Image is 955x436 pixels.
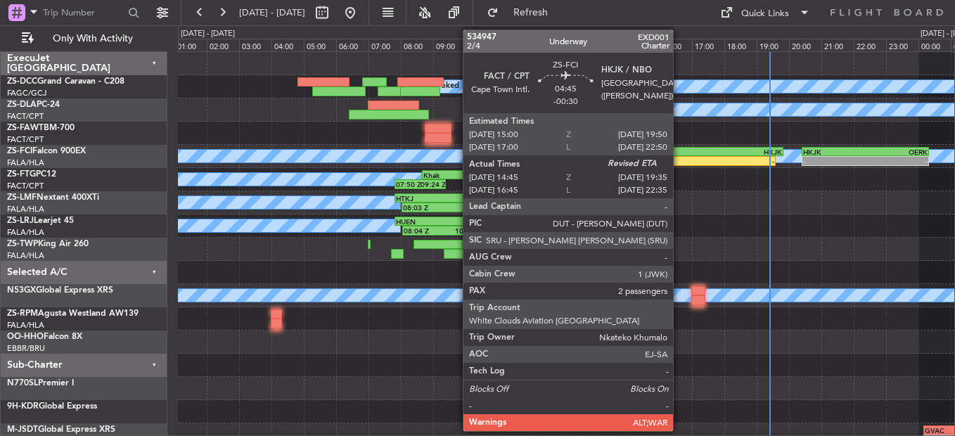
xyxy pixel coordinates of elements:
a: N770SLPremier I [7,379,74,387]
button: Refresh [480,1,565,24]
div: 19:00 [757,39,789,51]
div: - [541,296,598,304]
div: 13:15 Z [542,226,569,235]
div: 17:00 [692,39,724,51]
div: HTKJ [396,194,459,203]
div: - [598,296,655,304]
input: Trip Number [43,2,124,23]
div: 05:00 [304,39,336,51]
span: ZS-LRJ [7,217,34,225]
div: 08:03 Z [403,203,463,212]
a: M-JSDTGlobal Express XRS [7,425,115,434]
a: 9H-KDRGlobal Express [7,402,97,411]
button: Only With Activity [15,27,153,50]
div: HKJK [705,148,782,156]
a: FACT/CPT [7,181,44,191]
div: - [525,412,590,421]
div: FALA [591,403,655,411]
div: - [544,389,579,397]
span: ZS-FAW [7,124,39,132]
a: FALA/HLA [7,204,44,214]
div: FBMN [509,380,544,388]
span: Refresh [501,8,560,18]
span: ZS-RPM [7,309,38,318]
div: HUEN [396,217,442,226]
div: 15:00 [627,39,660,51]
div: - [509,389,544,397]
a: FALA/HLA [7,227,44,238]
div: 11:00 [498,39,530,51]
a: ZS-RPMAgusta Westland AW139 [7,309,139,318]
div: 09:00 [433,39,466,51]
div: 06:00 [336,39,368,51]
div: 10:30 Z [442,226,480,235]
div: 11:32 Z [516,226,543,235]
div: 21:00 [821,39,854,51]
span: N53GX [7,286,36,295]
div: 18:00 [724,39,757,51]
span: ZS-DCC [7,77,37,86]
div: - [591,412,655,421]
div: 14:45 Z [620,157,697,165]
div: 03:00 [239,39,271,51]
div: Quick Links [741,7,789,21]
div: 16:00 [660,39,692,51]
span: ZS-DLA [7,101,37,109]
span: OO-HHO [7,333,44,341]
div: FACT [628,148,705,156]
div: 04:00 [271,39,304,51]
a: ZS-DCCGrand Caravan - C208 [7,77,124,86]
div: FLKK [442,217,488,226]
div: 12:00 [530,39,563,51]
div: FLKK [515,217,547,226]
div: 07:50 Z [396,180,420,188]
div: - [803,157,865,165]
span: [DATE] - [DATE] [239,6,305,19]
div: 08:00 [401,39,433,51]
button: Quick Links [713,1,817,24]
a: ZS-FTGPC12 [7,170,56,179]
div: 10:00 [466,39,498,51]
div: 09:24 Z [421,180,444,188]
a: ZS-TWPKing Air 260 [7,240,89,248]
div: - [697,157,774,165]
a: FACT/CPT [7,134,44,145]
span: M-JSDT [7,425,38,434]
a: EBBR/BRU [7,343,45,354]
a: ZS-LMFNextant 400XTi [7,193,99,202]
a: ZS-DLAPC-24 [7,101,60,109]
span: N770SL [7,379,38,387]
span: ZS-FTG [7,170,36,179]
div: 02:00 [207,39,239,51]
a: ZS-FAWTBM-700 [7,124,75,132]
div: [DATE] - [DATE] [181,28,235,40]
div: FALA [547,217,579,226]
div: 23:00 [886,39,918,51]
span: ZS-LMF [7,193,37,202]
div: 20:00 [789,39,821,51]
div: HKJK [803,148,865,156]
a: FALA/HLA [7,320,44,331]
div: FZAA [541,287,598,295]
span: Only With Activity [37,34,148,44]
div: FAOR [598,287,655,295]
div: 00:00 [918,39,951,51]
div: FALA [460,194,523,203]
div: OERK [866,148,928,156]
div: 01:00 [174,39,207,51]
span: ZS-FCI [7,147,32,155]
div: FCBB [525,403,590,411]
div: Khak [423,171,451,179]
a: FAGC/GCJ [7,88,46,98]
div: - [866,157,928,165]
div: FACT [451,171,480,179]
div: 07:00 [368,39,401,51]
a: FALA/HLA [7,158,44,168]
div: A/C Booked [523,99,568,120]
a: OO-HHOFalcon 8X [7,333,82,341]
div: 08:04 Z [404,226,442,235]
div: 14:00 [595,39,627,51]
a: ZS-FCIFalcon 900EX [7,147,86,155]
div: 22:00 [854,39,886,51]
div: 11:52 Z [463,203,524,212]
